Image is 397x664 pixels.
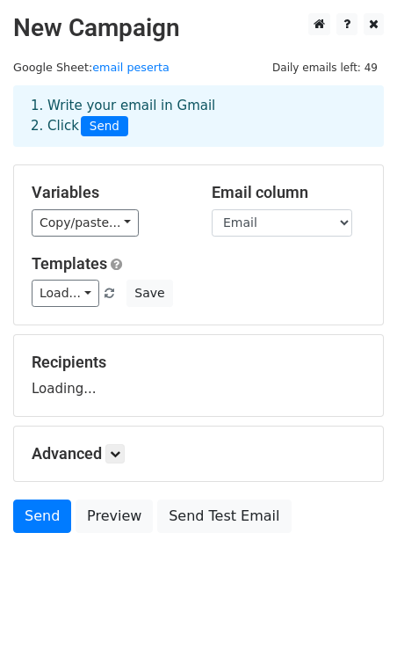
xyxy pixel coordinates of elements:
a: Load... [32,280,99,307]
a: Send [13,500,71,533]
h5: Recipients [32,353,365,372]
span: Daily emails left: 49 [266,58,384,77]
span: Send [81,116,128,137]
button: Save [126,280,172,307]
a: Send Test Email [157,500,291,533]
a: Copy/paste... [32,209,139,237]
a: email peserta [92,61,170,74]
a: Templates [32,254,107,273]
h5: Advanced [32,444,365,463]
small: Google Sheet: [13,61,170,74]
a: Preview [76,500,153,533]
h2: New Campaign [13,13,384,43]
a: Daily emails left: 49 [266,61,384,74]
div: Loading... [32,353,365,398]
div: 1. Write your email in Gmail 2. Click [18,96,379,136]
h5: Email column [212,183,365,202]
h5: Variables [32,183,185,202]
